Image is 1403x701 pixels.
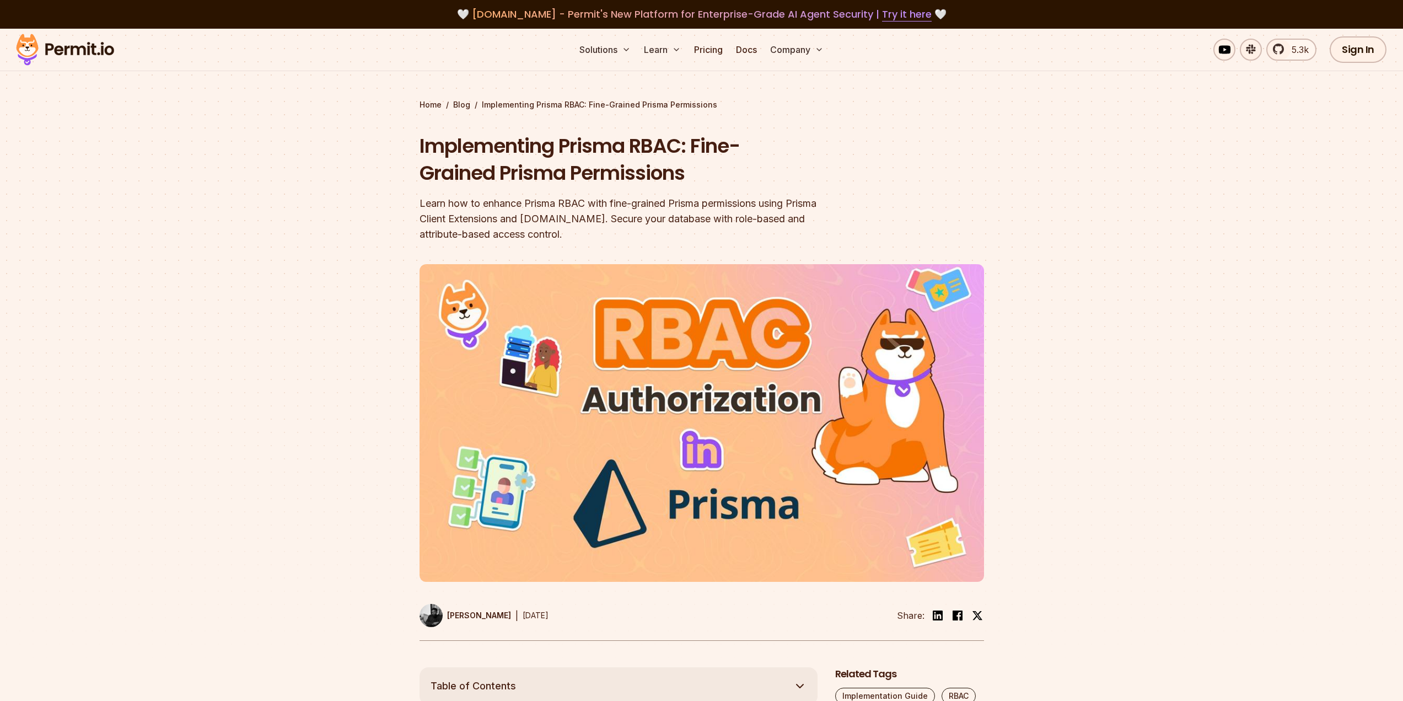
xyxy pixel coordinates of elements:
[431,678,516,694] span: Table of Contents
[690,39,727,61] a: Pricing
[931,609,944,622] img: linkedin
[420,604,443,627] img: Ekemini Samuel
[1330,36,1386,63] a: Sign In
[420,99,442,110] a: Home
[897,609,924,622] li: Share:
[26,7,1377,22] div: 🤍 🤍
[575,39,635,61] button: Solutions
[420,196,843,242] div: Learn how to enhance Prisma RBAC with fine-grained Prisma permissions using Prisma Client Extensi...
[835,667,984,681] h2: Related Tags
[732,39,761,61] a: Docs
[523,611,549,620] time: [DATE]
[420,604,511,627] a: [PERSON_NAME]
[420,264,984,582] img: Implementing Prisma RBAC: Fine-Grained Prisma Permissions
[447,610,511,621] p: [PERSON_NAME]
[1266,39,1316,61] a: 5.3k
[11,31,119,68] img: Permit logo
[766,39,828,61] button: Company
[420,132,843,187] h1: Implementing Prisma RBAC: Fine-Grained Prisma Permissions
[972,610,983,621] img: twitter
[639,39,685,61] button: Learn
[515,609,518,622] div: |
[882,7,932,22] a: Try it here
[951,609,964,622] img: facebook
[1285,43,1309,56] span: 5.3k
[472,7,932,21] span: [DOMAIN_NAME] - Permit's New Platform for Enterprise-Grade AI Agent Security |
[453,99,470,110] a: Blog
[420,99,984,110] div: / /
